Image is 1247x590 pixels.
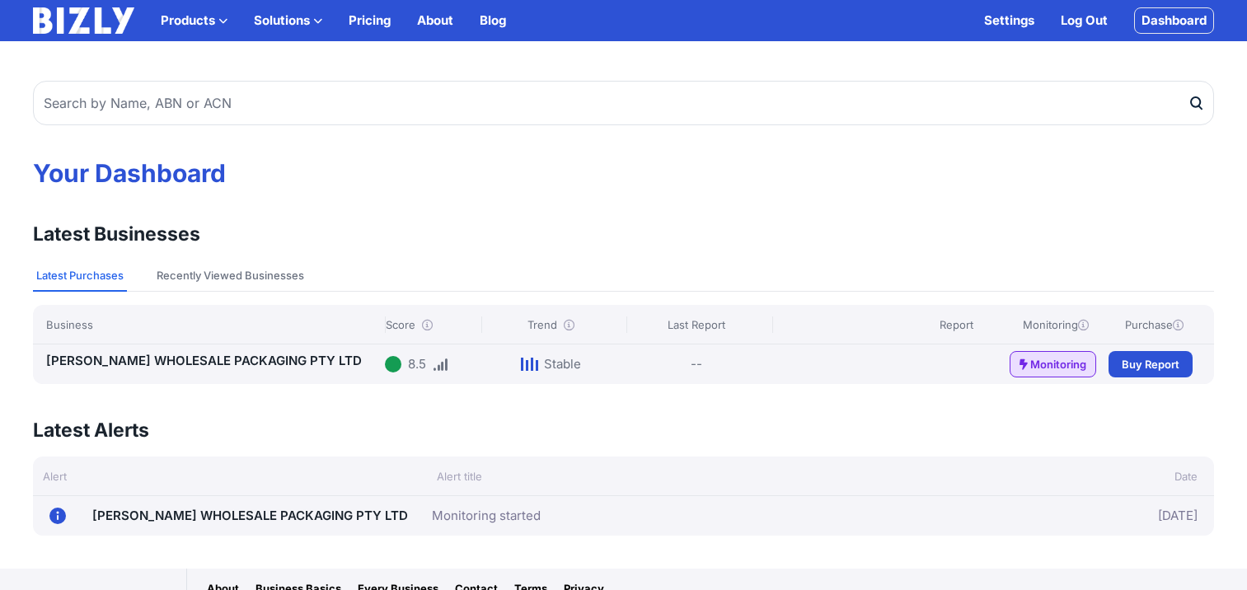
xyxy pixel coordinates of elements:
[33,260,127,292] button: Latest Purchases
[984,11,1034,30] a: Settings
[1010,316,1102,333] div: Monitoring
[92,508,408,523] a: [PERSON_NAME] WHOLESALE PACKAGING PTY LTD
[481,316,620,333] div: Trend
[1061,11,1108,30] a: Log Out
[1006,503,1198,529] div: [DATE]
[385,316,475,333] div: Score
[911,316,1003,333] div: Report
[33,417,149,443] h3: Latest Alerts
[1109,316,1201,333] div: Purchase
[46,316,378,333] div: Business
[408,354,426,374] div: 8.5
[46,353,362,368] a: [PERSON_NAME] WHOLESALE PACKAGING PTY LTD
[33,81,1214,125] input: Search by Name, ABN or ACN
[1109,351,1193,377] a: Buy Report
[417,11,453,30] a: About
[427,468,1018,485] div: Alert title
[1010,351,1096,377] a: Monitoring
[626,351,765,377] div: --
[1134,7,1214,34] a: Dashboard
[33,221,200,247] h3: Latest Businesses
[33,158,1214,188] h1: Your Dashboard
[432,506,541,526] a: Monitoring started
[1017,468,1214,485] div: Date
[33,260,1214,292] nav: Tabs
[153,260,307,292] button: Recently Viewed Businesses
[349,11,391,30] a: Pricing
[626,316,765,333] div: Last Report
[1030,356,1086,372] span: Monitoring
[480,11,506,30] a: Blog
[254,11,322,30] button: Solutions
[33,468,427,485] div: Alert
[1122,356,1179,372] span: Buy Report
[544,354,581,374] div: Stable
[161,11,227,30] button: Products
